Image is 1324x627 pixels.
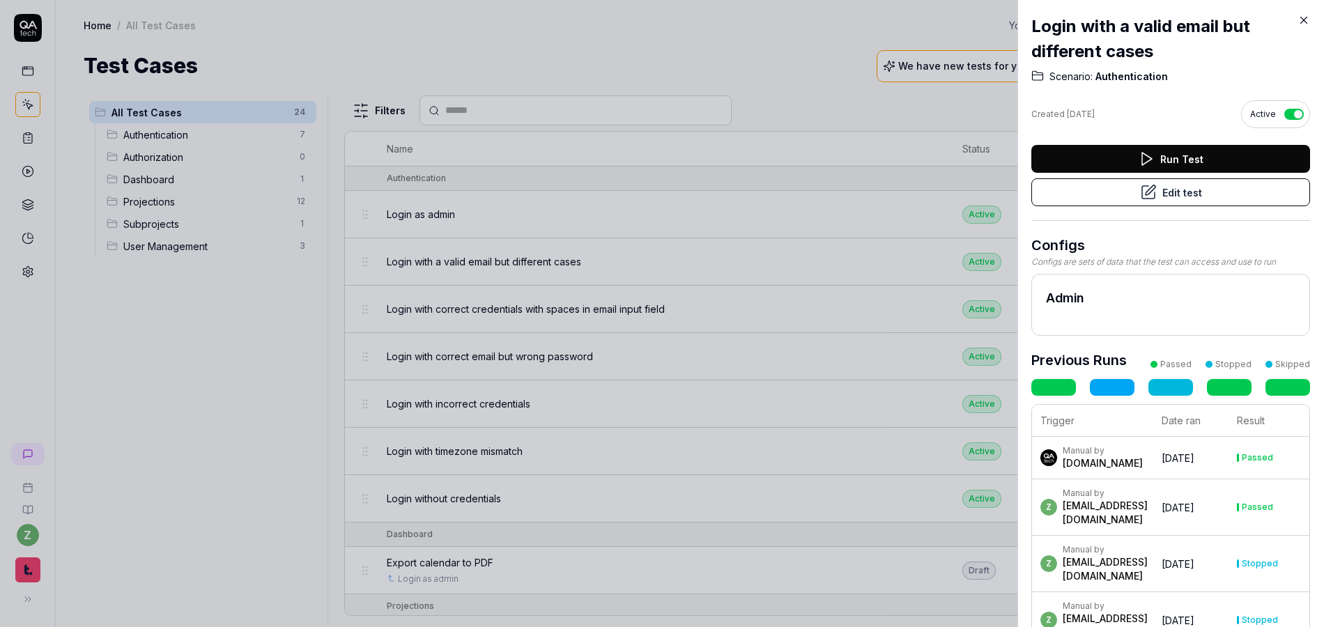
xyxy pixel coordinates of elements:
[1040,555,1057,572] span: z
[1046,288,1295,307] h2: Admin
[1063,488,1148,499] div: Manual by
[1242,454,1273,462] div: Passed
[1040,449,1057,466] img: 7ccf6c19-61ad-4a6c-8811-018b02a1b829.jpg
[1160,358,1192,371] div: Passed
[1229,405,1309,437] th: Result
[1162,502,1194,513] time: [DATE]
[1063,601,1148,612] div: Manual by
[1031,235,1310,256] h3: Configs
[1242,559,1278,568] div: Stopped
[1067,109,1095,119] time: [DATE]
[1162,558,1194,570] time: [DATE]
[1093,70,1168,84] span: Authentication
[1063,555,1148,583] div: [EMAIL_ADDRESS][DOMAIN_NAME]
[1242,616,1278,624] div: Stopped
[1040,499,1057,516] span: z
[1031,145,1310,173] button: Run Test
[1049,70,1093,84] span: Scenario:
[1031,256,1310,268] div: Configs are sets of data that the test can access and use to run
[1031,14,1310,64] h2: Login with a valid email but different cases
[1031,178,1310,206] button: Edit test
[1063,445,1143,456] div: Manual by
[1250,108,1276,121] span: Active
[1032,405,1153,437] th: Trigger
[1242,503,1273,511] div: Passed
[1063,544,1148,555] div: Manual by
[1162,614,1194,626] time: [DATE]
[1162,452,1194,464] time: [DATE]
[1031,350,1127,371] h3: Previous Runs
[1275,358,1310,371] div: Skipped
[1063,456,1143,470] div: [DOMAIN_NAME]
[1031,108,1095,121] div: Created
[1215,358,1252,371] div: Stopped
[1063,499,1148,527] div: [EMAIL_ADDRESS][DOMAIN_NAME]
[1153,405,1229,437] th: Date ran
